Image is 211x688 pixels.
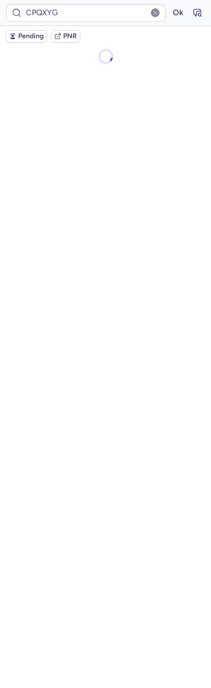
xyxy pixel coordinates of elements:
span: Pending [18,32,44,40]
span: PNR [63,32,77,40]
button: Ok [170,5,186,21]
button: Pending [6,30,47,43]
button: PNR [51,30,80,43]
input: PNR Reference [6,4,166,22]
